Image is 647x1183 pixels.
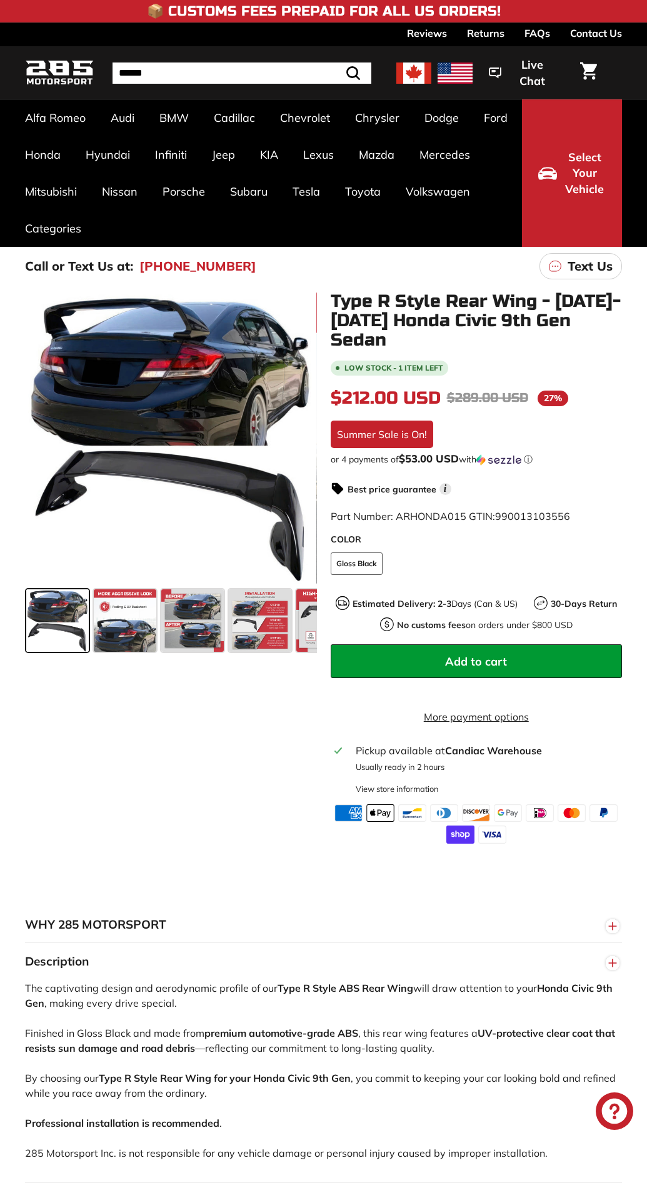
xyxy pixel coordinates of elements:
[25,58,94,87] img: Logo_285_Motorsport_areodynamics_components
[13,136,73,173] a: Honda
[551,598,617,609] strong: 30-Days Return
[98,99,147,136] a: Audi
[25,1117,219,1129] strong: Professional installation is recommended
[331,421,433,448] div: Summer Sale is On!
[398,804,426,822] img: bancontact
[539,253,622,279] a: Text Us
[25,943,622,981] button: Description
[331,387,441,409] span: $212.00 USD
[476,454,521,466] img: Sezzle
[331,292,623,349] h1: Type R Style Rear Wing - [DATE]-[DATE] Honda Civic 9th Gen Sedan
[147,99,201,136] a: BMW
[291,136,346,173] a: Lexus
[73,136,143,173] a: Hyundai
[331,510,570,522] span: Part Number: ARHONDA015 GTIN:
[407,136,483,173] a: Mercedes
[278,982,336,994] strong: Type R Style
[333,173,393,210] a: Toyota
[446,826,474,843] img: shopify_pay
[412,99,471,136] a: Dodge
[25,257,133,276] p: Call or Text Us at:
[353,598,451,609] strong: Estimated Delivery: 2-3
[524,22,550,44] a: FAQs
[204,1027,358,1039] strong: premium automotive-grade ABS
[25,906,622,944] button: WHY 285 MOTORSPORT
[362,982,413,994] strong: Rear Wing
[25,981,622,1182] div: The captivating design and aerodynamic profile of our will draw attention to your , making every ...
[445,654,507,669] span: Add to cart
[399,452,459,465] span: $53.00 USD
[495,510,570,522] span: 990013103556
[331,453,623,466] div: or 4 payments of$53.00 USDwithSezzle Click to learn more about Sezzle
[331,709,623,724] a: More payment options
[218,173,280,210] a: Subaru
[467,22,504,44] a: Returns
[462,804,490,822] img: discover
[331,453,623,466] div: or 4 payments of with
[430,804,458,822] img: diners_club
[508,57,556,89] span: Live Chat
[568,257,613,276] p: Text Us
[344,364,443,372] span: Low stock - 1 item left
[139,257,256,276] a: [PHONE_NUMBER]
[407,22,447,44] a: Reviews
[558,804,586,822] img: master
[522,99,622,247] button: Select Your Vehicle
[473,49,573,96] button: Live Chat
[494,804,522,822] img: google_pay
[199,136,248,173] a: Jeep
[89,173,150,210] a: Nissan
[334,804,363,822] img: american_express
[397,619,573,632] p: on orders under $800 USD
[445,744,542,757] strong: Candiac Warehouse
[356,783,439,795] div: View store information
[268,99,343,136] a: Chevrolet
[339,982,359,994] strong: ABS
[248,136,291,173] a: KIA
[331,644,623,678] button: Add to cart
[147,4,501,19] h4: 📦 Customs Fees Prepaid for All US Orders!
[13,99,98,136] a: Alfa Romeo
[356,761,618,773] p: Usually ready in 2 hours
[570,22,622,44] a: Contact Us
[13,210,94,247] a: Categories
[471,99,520,136] a: Ford
[366,804,394,822] img: apple_pay
[573,52,604,94] a: Cart
[393,173,483,210] a: Volkswagen
[592,1092,637,1133] inbox-online-store-chat: Shopify online store chat
[353,597,518,611] p: Days (Can & US)
[526,804,554,822] img: ideal
[356,743,618,758] div: Pickup available at
[346,136,407,173] a: Mazda
[589,804,618,822] img: paypal
[478,826,506,843] img: visa
[343,99,412,136] a: Chrysler
[13,173,89,210] a: Mitsubishi
[280,173,333,210] a: Tesla
[160,1072,351,1084] strong: Rear Wing for your Honda Civic 9th Gen
[201,99,268,136] a: Cadillac
[143,136,199,173] a: Infiniti
[439,483,451,495] span: i
[348,484,436,495] strong: Best price guarantee
[447,390,528,406] span: $289.00 USD
[113,62,371,84] input: Search
[563,149,606,197] span: Select Your Vehicle
[538,391,568,406] span: 27%
[397,619,466,631] strong: No customs fees
[331,533,623,546] label: COLOR
[99,1072,158,1084] strong: Type R Style
[150,173,218,210] a: Porsche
